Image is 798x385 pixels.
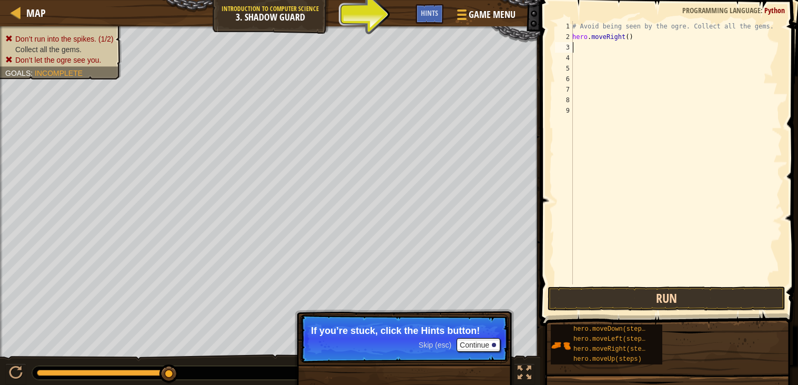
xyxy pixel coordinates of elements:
[682,5,761,15] span: Programming language
[15,45,82,54] span: Collect all the gems.
[551,335,571,356] img: portrait.png
[26,6,46,20] span: Map
[35,69,83,77] span: Incomplete
[761,5,764,15] span: :
[555,53,573,63] div: 4
[573,335,649,343] span: hero.moveLeft(steps)
[555,74,573,84] div: 6
[469,8,516,22] span: Game Menu
[5,34,114,44] li: Don’t run into the spikes.
[449,4,522,29] button: Game Menu
[5,44,114,55] li: Collect all the gems.
[548,287,785,311] button: Run
[555,42,573,53] div: 3
[15,35,114,43] span: Don’t run into the spikes. (1/2)
[514,363,535,385] button: Toggle fullscreen
[555,21,573,32] div: 1
[419,341,451,349] span: Skip (esc)
[31,69,35,77] span: :
[573,325,649,333] span: hero.moveDown(steps)
[5,69,31,77] span: Goals
[555,84,573,95] div: 7
[555,63,573,74] div: 5
[573,356,642,363] span: hero.moveUp(steps)
[421,8,438,18] span: Hints
[555,105,573,116] div: 9
[555,95,573,105] div: 8
[311,325,498,336] p: If you’re stuck, click the Hints button!
[21,6,46,20] a: Map
[555,32,573,42] div: 2
[5,55,114,65] li: Don’t let the ogre see you.
[764,5,785,15] span: Python
[457,338,500,352] button: Continue
[573,345,653,353] span: hero.moveRight(steps)
[5,363,26,385] button: Ctrl + P: Pause
[15,56,101,64] span: Don’t let the ogre see you.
